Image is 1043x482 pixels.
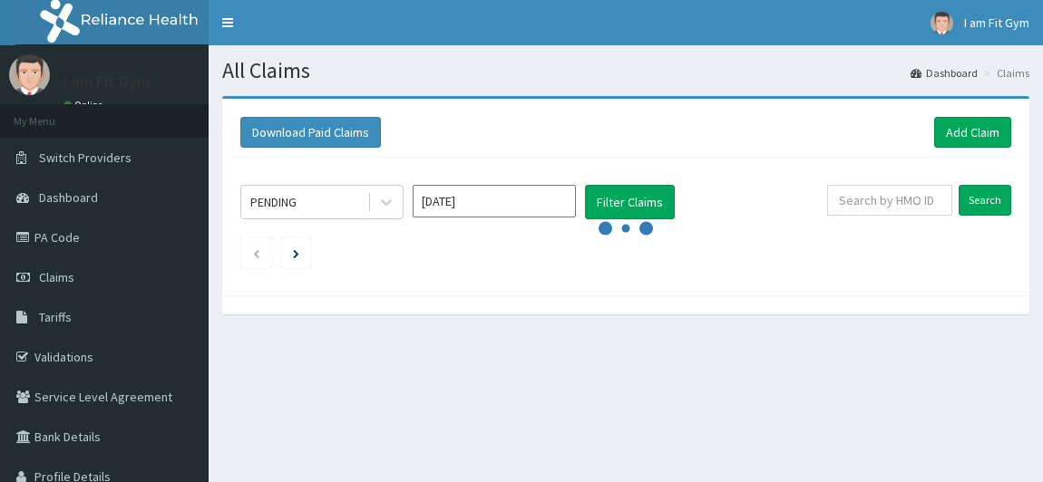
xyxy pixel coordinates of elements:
[63,99,107,111] a: Online
[827,185,952,216] input: Search by HMO ID
[39,269,74,285] span: Claims
[934,117,1011,148] a: Add Claim
[222,59,1029,82] h1: All Claims
[959,185,1011,216] input: Search
[911,65,978,81] a: Dashboard
[252,245,260,261] a: Previous page
[931,12,953,34] img: User Image
[39,189,98,206] span: Dashboard
[250,193,297,211] div: PENDING
[980,65,1029,81] li: Claims
[964,14,1029,31] span: I am Fit Gym
[585,185,675,219] button: Filter Claims
[599,201,653,255] svg: audio-loading
[240,117,381,148] button: Download Paid Claims
[413,185,576,217] input: Select Month and Year
[293,245,299,261] a: Next page
[39,309,72,325] span: Tariffs
[63,73,150,90] p: I am Fit Gym
[39,149,132,166] span: Switch Providers
[9,54,50,95] img: User Image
